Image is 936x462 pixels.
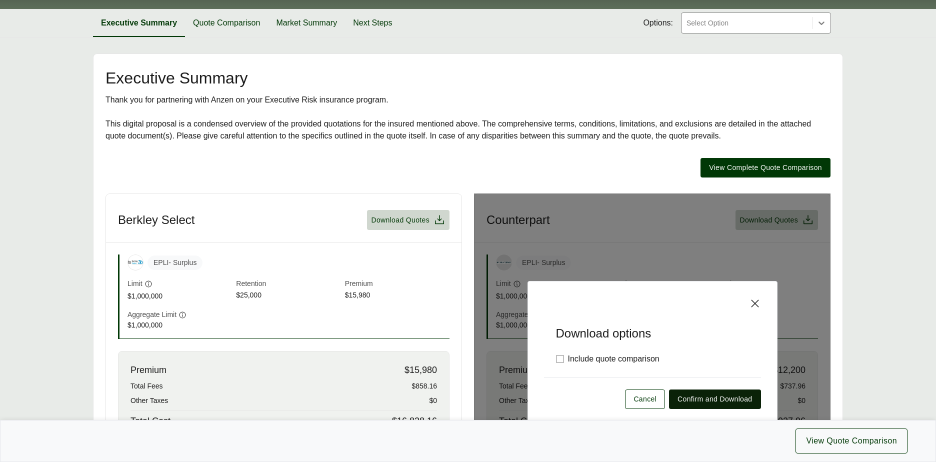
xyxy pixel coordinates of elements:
button: View Complete Quote Comparison [700,158,830,177]
span: View Complete Quote Comparison [709,162,822,173]
span: Aggregate Limit [127,309,176,320]
button: Confirm and Download [669,389,760,409]
span: $0 [429,395,437,406]
div: Thank you for partnering with Anzen on your Executive Risk insurance program. This digital propos... [105,94,830,142]
span: $1,000,000 [127,291,232,301]
button: Download Quotes [367,210,449,230]
span: Limit [127,278,142,289]
span: $25,000 [236,290,340,301]
button: Next Steps [345,9,400,37]
span: Confirm and Download [677,394,752,404]
span: View Quote Comparison [806,435,897,447]
span: Total Cost [130,414,170,428]
span: EPLI - Surplus [147,255,202,270]
button: Cancel [625,389,665,409]
img: Berkley Select [128,255,143,270]
label: Include quote comparison [556,353,659,365]
span: $15,980 [404,363,437,377]
h5: Download options [544,309,761,341]
span: Premium [345,278,449,290]
span: Retention [236,278,340,290]
h2: Executive Summary [105,70,830,86]
span: Cancel [633,394,656,404]
h3: Berkley Select [118,212,194,227]
span: Download Quotes [371,215,429,225]
span: $15,980 [345,290,449,301]
span: $1,000,000 [127,320,232,330]
span: Other Taxes [130,395,168,406]
button: View Quote Comparison [795,428,907,453]
span: Premium [130,363,166,377]
span: Options: [643,17,673,29]
button: Executive Summary [93,9,185,37]
span: $858.16 [411,381,437,391]
span: Total Fees [130,381,163,391]
button: Quote Comparison [185,9,268,37]
span: $16,838.16 [392,414,437,428]
button: Market Summary [268,9,345,37]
